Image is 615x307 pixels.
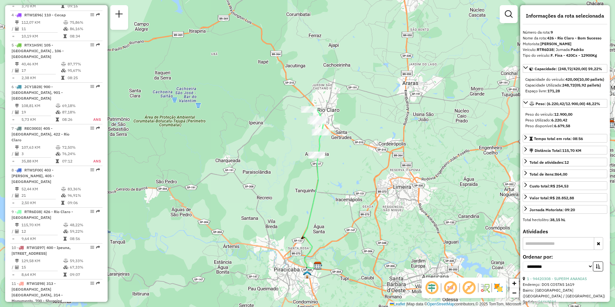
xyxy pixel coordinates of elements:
span: | 110 - Cecap [42,12,66,17]
td: / [12,228,15,235]
i: % de utilização da cubagem [61,194,66,197]
span: 115,70 KM [562,148,581,153]
td: = [12,200,15,206]
div: Peso disponível: [525,123,605,129]
td: = [12,116,15,123]
div: Motorista: [523,41,607,47]
img: Exibir/Ocultar setores [493,283,504,293]
em: Rota exportada [96,245,100,249]
span: RTX1H59 [24,43,41,47]
td: 59,22% [70,228,100,235]
span: REC0003 [24,126,41,131]
td: 09:06 [67,200,100,206]
strong: 6.679,58 [554,123,570,128]
i: Total de Atividades [15,69,19,72]
a: Jornada Motorista: 09:20 [523,205,607,214]
a: OpenStreetMap [427,302,455,306]
i: Tempo total em rota [61,4,64,8]
span: RTW1E98 [27,281,44,286]
div: Custo total: [529,183,569,189]
span: 9 - [12,209,73,220]
div: Peso Utilizado: [525,117,605,123]
i: Distância Total [15,21,19,24]
span: | 426 - Rio Claro - [GEOGRAPHIC_DATA] [12,209,73,220]
td: 09:07 [70,271,100,278]
strong: (10,00 pallets) [578,77,604,82]
span: Tempo total em rota: 08:56 [534,136,583,141]
div: Capacidade do veículo: [525,77,605,82]
strong: 12 [564,160,569,165]
td: ANS [86,158,101,164]
span: RTR6D38 [24,209,41,214]
em: Opções [90,126,94,130]
em: Rota exportada [96,281,100,285]
span: 5 - [12,43,64,59]
a: Custo total:R$ 254,53 [523,181,607,190]
div: Distância Total: [529,148,581,153]
i: Total de Atividades [15,194,19,197]
em: Rota exportada [96,13,100,17]
td: = [12,33,15,39]
span: | 405 - [GEOGRAPHIC_DATA], 422 - Rio Claro [12,126,70,142]
td: / [12,151,15,157]
td: 87,18% [62,109,86,115]
td: 08:26 [62,116,86,123]
label: Ordenar por: [523,253,607,261]
strong: F. Fixa - 420Cx - 12900Kg [551,53,597,58]
em: Opções [90,85,94,88]
span: Peso: (6.220,42/12.900,00) 48,22% [536,101,600,106]
td: 52,44 KM [21,186,61,192]
img: 480 UDC Light Piracicaba [303,270,311,279]
strong: R$ 28.852,88 [550,195,574,200]
td: 9,64 KM [21,236,63,242]
span: RTW1F00 [24,168,42,172]
div: Espaço livre: [525,88,605,94]
i: Total de Atividades [15,152,19,156]
td: 108,81 KM [21,103,55,109]
h4: Informações da rota selecionada [523,13,607,19]
td: / [12,26,15,32]
td: 76,24% [62,151,86,157]
td: = [12,271,15,278]
div: Total hectolitro: [523,217,607,223]
div: Nome da rota: [523,35,607,41]
strong: 9 [551,30,553,35]
em: Opções [90,245,94,249]
i: Tempo total em rota [63,273,67,277]
td: / [12,264,15,270]
div: Endereço: DOS COSTAS 1619 [523,282,607,287]
td: 107,63 KM [21,144,55,151]
a: Total de atividades:12 [523,158,607,166]
td: 2,50 KM [21,200,61,206]
td: = [12,236,15,242]
em: Opções [90,13,94,17]
img: Fluxo de ruas [480,283,490,293]
strong: 171,28 [547,88,560,93]
td: = [12,158,15,164]
td: 17 [21,67,61,74]
div: Capacidade Utilizada: [525,82,605,88]
div: Total de itens: [529,171,567,177]
td: 67,33% [70,264,100,270]
td: 129,58 KM [21,258,63,264]
a: Zoom in [509,278,519,288]
td: ANS [86,116,101,123]
em: Rota exportada [96,43,100,47]
span: Ocultar deslocamento [424,280,439,295]
i: Tempo total em rota [63,237,67,241]
a: Valor total:R$ 28.852,88 [523,193,607,202]
i: Total de Atividades [15,229,19,233]
span: | 105 - [GEOGRAPHIC_DATA] , 106 - [GEOGRAPHIC_DATA] [12,43,64,59]
a: Exibir filtros [502,8,515,21]
i: % de utilização do peso [56,145,61,149]
i: Distância Total [15,145,19,149]
td: 09:16 [67,3,100,9]
strong: 38,15 hL [550,217,565,222]
div: Bairro: [GEOGRAPHIC_DATA] ([GEOGRAPHIC_DATA] / [GEOGRAPHIC_DATA]) [523,287,607,299]
em: Rota exportada [96,168,100,172]
i: % de utilização do peso [56,104,61,108]
span: Exibir NR [443,280,458,295]
i: % de utilização da cubagem [56,110,61,114]
span: | [406,302,407,306]
td: 75,86% [70,19,100,26]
